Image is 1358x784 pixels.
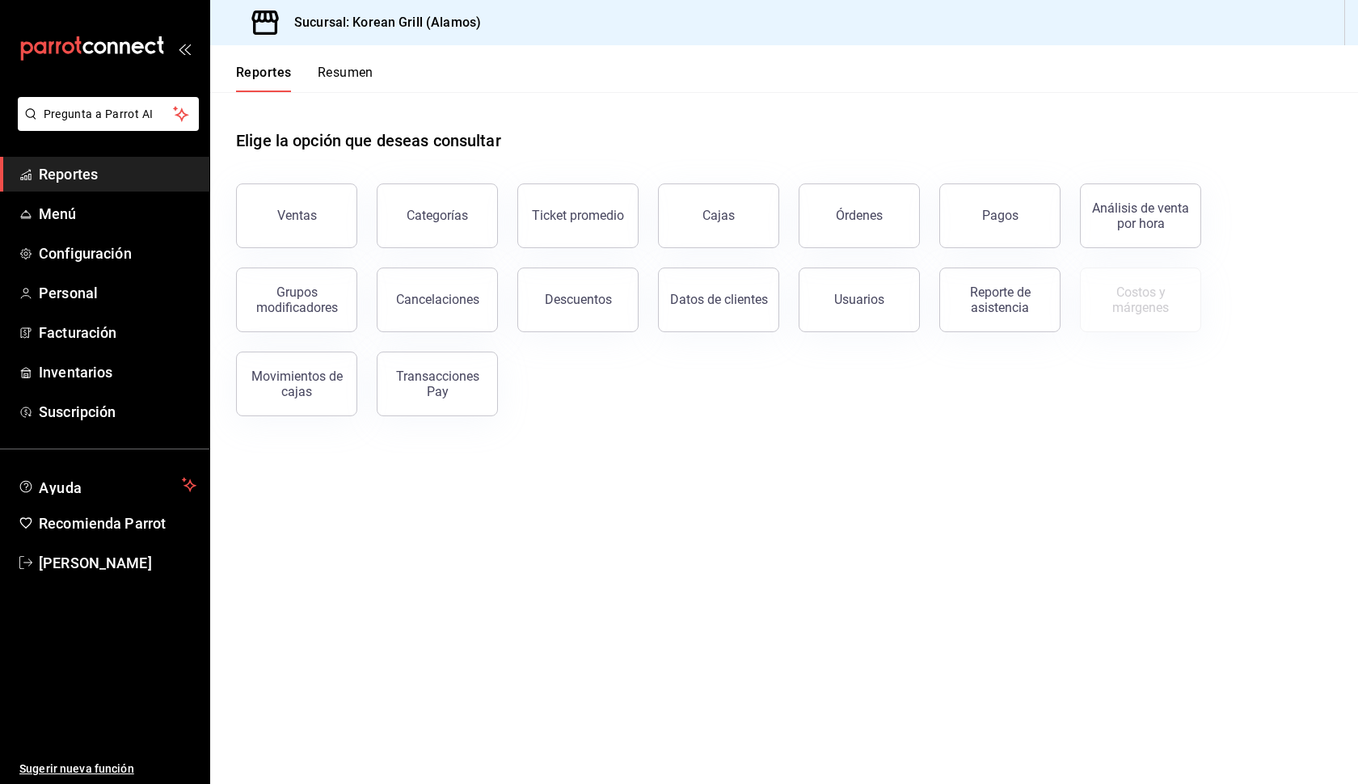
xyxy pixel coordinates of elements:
[799,268,920,332] button: Usuarios
[39,475,175,495] span: Ayuda
[532,208,624,223] div: Ticket promedio
[377,352,498,416] button: Transacciones Pay
[277,208,317,223] div: Ventas
[39,242,196,264] span: Configuración
[982,208,1018,223] div: Pagos
[1090,285,1191,315] div: Costos y márgenes
[836,208,883,223] div: Órdenes
[377,268,498,332] button: Cancelaciones
[545,292,612,307] div: Descuentos
[1080,268,1201,332] button: Contrata inventarios para ver este reporte
[387,369,487,399] div: Transacciones Pay
[517,268,639,332] button: Descuentos
[178,42,191,55] button: open_drawer_menu
[318,65,373,92] button: Resumen
[281,13,481,32] h3: Sucursal: Korean Grill (Alamos)
[939,183,1061,248] button: Pagos
[18,97,199,131] button: Pregunta a Parrot AI
[939,268,1061,332] button: Reporte de asistencia
[396,292,479,307] div: Cancelaciones
[39,512,196,534] span: Recomienda Parrot
[834,292,884,307] div: Usuarios
[236,268,357,332] button: Grupos modificadores
[11,117,199,134] a: Pregunta a Parrot AI
[407,208,468,223] div: Categorías
[39,401,196,423] span: Suscripción
[377,183,498,248] button: Categorías
[39,163,196,185] span: Reportes
[247,285,347,315] div: Grupos modificadores
[39,552,196,574] span: [PERSON_NAME]
[236,183,357,248] button: Ventas
[658,183,779,248] button: Cajas
[39,322,196,344] span: Facturación
[950,285,1050,315] div: Reporte de asistencia
[658,268,779,332] button: Datos de clientes
[1090,200,1191,231] div: Análisis de venta por hora
[236,65,292,92] button: Reportes
[19,761,196,778] span: Sugerir nueva función
[799,183,920,248] button: Órdenes
[247,369,347,399] div: Movimientos de cajas
[702,208,735,223] div: Cajas
[1080,183,1201,248] button: Análisis de venta por hora
[517,183,639,248] button: Ticket promedio
[236,65,373,92] div: navigation tabs
[39,361,196,383] span: Inventarios
[39,282,196,304] span: Personal
[39,203,196,225] span: Menú
[670,292,768,307] div: Datos de clientes
[236,352,357,416] button: Movimientos de cajas
[44,106,174,123] span: Pregunta a Parrot AI
[236,129,501,153] h1: Elige la opción que deseas consultar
